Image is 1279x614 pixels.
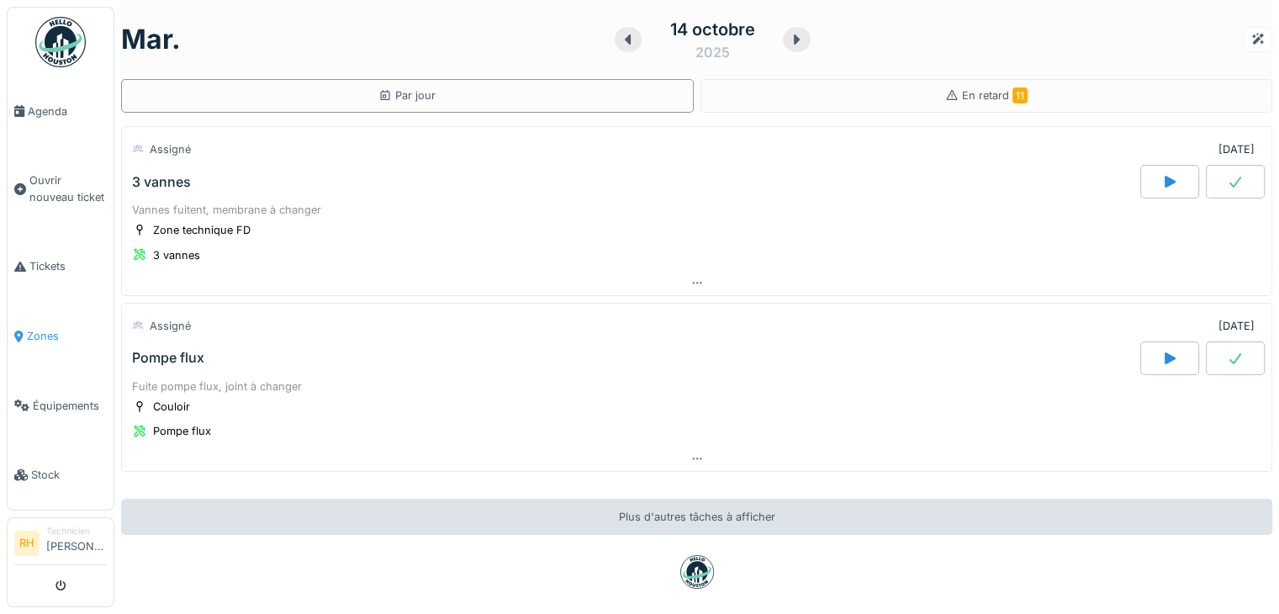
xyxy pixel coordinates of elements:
div: [DATE] [1218,318,1255,334]
div: [DATE] [1218,141,1255,157]
span: Agenda [28,103,107,119]
span: Ouvrir nouveau ticket [29,172,107,204]
div: Pompe flux [132,350,204,366]
span: En retard [962,89,1028,102]
h1: mar. [121,24,181,56]
div: Couloir [153,399,190,415]
div: 3 vannes [153,247,200,263]
div: Assigné [150,141,191,157]
span: Zones [27,328,107,344]
a: Tickets [8,232,114,302]
div: Vannes fuitent, membrane à changer [132,202,1261,218]
div: 2025 [695,42,730,62]
span: Stock [31,467,107,483]
a: Agenda [8,77,114,146]
div: 14 octobre [670,17,755,42]
div: Plus d'autres tâches à afficher [121,499,1272,535]
span: 11 [1012,87,1028,103]
div: Fuite pompe flux, joint à changer [132,378,1261,394]
div: Par jour [378,87,436,103]
a: Équipements [8,371,114,441]
a: Stock [8,441,114,511]
div: Assigné [150,318,191,334]
img: badge-BVDL4wpA.svg [680,555,714,589]
a: RH Technicien[PERSON_NAME] [14,525,107,565]
li: RH [14,531,40,556]
div: Zone technique FD [153,222,251,238]
div: Technicien [46,525,107,537]
a: Zones [8,301,114,371]
span: Équipements [33,398,107,414]
div: 3 vannes [132,174,191,190]
img: Badge_color-CXgf-gQk.svg [35,17,86,67]
div: Pompe flux [153,423,211,439]
a: Ouvrir nouveau ticket [8,146,114,232]
span: Tickets [29,258,107,274]
li: [PERSON_NAME] [46,525,107,561]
